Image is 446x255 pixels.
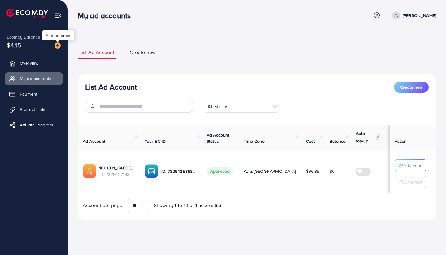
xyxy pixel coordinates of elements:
span: List Ad Account [79,49,114,56]
span: Asia/[GEOGRAPHIC_DATA] [244,168,296,174]
span: Create new [130,49,156,56]
div: Add balance [42,30,74,40]
span: Cost [306,138,315,144]
span: My ad accounts [20,75,51,82]
span: Balance [330,138,346,144]
span: Account per page [83,202,123,209]
button: Create new [394,82,429,93]
p: Withdraw [404,178,422,186]
span: Ecomdy Balance [7,34,40,40]
span: Ad Account Status [207,132,230,144]
img: ic-ads-acc.e4c84228.svg [83,164,96,178]
h3: My ad accounts [78,11,136,20]
span: $96.85 [306,168,320,174]
span: All status [206,102,230,111]
a: Affiliate Program [5,119,63,131]
p: Add Fund [404,162,422,169]
h3: List Ad Account [85,83,137,91]
a: My ad accounts [5,72,63,85]
span: Action [395,138,407,144]
span: Your BC ID [145,138,166,144]
a: 1001331_KAPDEAL_1706515289585 [99,165,135,171]
div: Search for option [203,100,280,113]
a: [PERSON_NAME] [390,11,436,19]
span: ID: 7329427193933889537 [99,171,135,177]
p: [PERSON_NAME] [403,12,436,19]
span: Payment [20,91,37,97]
button: Withdraw [395,176,426,188]
span: Create new [400,84,422,90]
button: Add Fund [395,159,426,171]
a: Overview [5,57,63,69]
span: Time Zone [244,138,265,144]
img: ic-ba-acc.ded83a64.svg [145,164,158,178]
input: Search for option [230,101,270,111]
span: Approved [207,167,233,175]
img: menu [55,12,62,19]
iframe: Chat [420,227,441,250]
span: $0 [330,168,335,174]
p: Auto top-up [356,130,374,145]
img: logo [6,9,48,18]
span: Ad Account [83,138,106,144]
span: Overview [20,60,38,66]
span: $4.15 [7,40,21,49]
img: image [55,42,61,49]
div: <span class='underline'>1001331_KAPDEAL_1706515289585</span></br>7329427193933889537 [99,165,135,177]
a: Payment [5,88,63,100]
span: Product Links [20,106,46,113]
a: Product Links [5,103,63,116]
span: Affiliate Program [20,122,53,128]
p: ID: 7329425863060013058 [161,168,197,175]
span: Showing 1 To 10 of 1 account(s) [154,202,221,209]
